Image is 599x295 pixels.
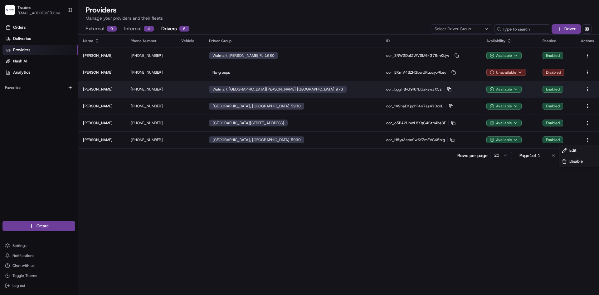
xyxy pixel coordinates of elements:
span: Log out [12,283,25,288]
div: Available [486,103,522,110]
span: Toggle Theme [12,273,37,278]
gu-sc-dial: Click to Connect 9092696375 [131,104,163,109]
div: Vehicle [181,38,199,43]
gu-sc-dial: Click to Connect 8134204139 [131,87,163,92]
gu-sc-dial: Click to Connect 7865809658 [131,53,163,58]
div: Available [486,120,522,126]
div: Name [83,38,121,43]
span: Chat with us! [12,263,35,268]
button: Drivers [161,24,189,34]
p: [PERSON_NAME] [83,87,113,92]
span: [EMAIL_ADDRESS][DOMAIN_NAME] [17,11,62,16]
span: Tradex [17,4,31,11]
div: Availability [486,38,533,43]
button: Driver [552,24,581,34]
span: Deliveries [13,36,31,42]
div: Disabled [543,69,564,76]
p: [PERSON_NAME] [83,120,113,125]
div: Enabled [543,136,563,143]
span: Knowledge Base [12,91,48,97]
p: cor_H8ys3ece9wSYZmFVC45big [386,137,476,142]
div: Actions [581,38,594,43]
input: Clear [16,40,103,47]
div: 0 [107,26,117,32]
button: External [85,24,117,34]
img: Tradex [5,5,15,15]
div: Page 1 of 1 [519,152,540,159]
p: Manage your providers and their fleets [85,15,592,21]
span: Orders [13,25,26,30]
div: No groups [209,69,233,76]
div: We're available if you need us! [21,66,79,71]
p: cor_f49haDKpghF4o7as4YBxoU [386,104,476,109]
p: cor_o5BA2UhwL8XqG4Czp4bs8F [386,120,476,125]
span: [GEOGRAPHIC_DATA], [GEOGRAPHIC_DATA] 5930 [212,137,301,142]
gu-sc-dial: Click to Connect 7868267199 [131,120,163,125]
div: Available [486,86,522,93]
div: 4 [144,26,154,32]
a: 💻API Documentation [50,88,103,99]
input: Type to search [494,24,550,34]
span: Walmart [GEOGRAPHIC_DATA][PERSON_NAME] [GEOGRAPHIC_DATA] 973 [212,87,343,92]
p: [PERSON_NAME] [83,53,113,58]
span: Settings [12,243,27,248]
div: 💻 [53,91,58,96]
span: [GEOGRAPHIC_DATA], [GEOGRAPHIC_DATA] 5930 [212,104,301,109]
gu-sc-dial: Click to Connect 7208824163 [131,137,163,142]
div: Enabled [543,103,563,110]
div: Phone Number [131,38,171,43]
span: Disable [569,159,583,164]
span: Edit [569,148,577,153]
p: cor_BXmV4SZHGbwURuocyoRLeu [386,70,476,75]
div: ID [386,38,476,43]
button: Start new chat [106,61,114,69]
button: Internal [124,24,154,34]
span: [GEOGRAPHIC_DATA][STREET_ADDRESS] [212,120,284,125]
span: Notifications [12,253,34,258]
div: Start new chat [21,60,102,66]
p: Rows per page [457,152,488,159]
div: Enabled [543,38,571,43]
h1: Providers [85,5,592,15]
a: Powered byPylon [44,106,75,111]
p: [PERSON_NAME] [83,137,113,142]
div: Unavailable [486,69,526,76]
img: 1736555255976-a54dd68f-1ca7-489b-9aae-adbdc363a1c4 [6,60,17,71]
span: API Documentation [59,91,100,97]
p: [PERSON_NAME] [83,104,113,109]
span: Create [37,223,49,229]
div: Enabled [543,120,563,126]
span: Pylon [62,106,75,111]
div: Favorites [2,83,75,93]
a: 📗Knowledge Base [4,88,50,99]
span: Providers [13,47,30,53]
span: Select Driver Group [435,26,471,32]
p: cor_ZRW2DofZWVSM6x379mKbjw [386,53,476,58]
div: Driver Group [209,38,377,43]
span: Nash AI [13,58,27,64]
div: Enabled [543,52,563,59]
p: [PERSON_NAME] [83,70,113,75]
div: 📗 [6,91,11,96]
gu-sc-dial: Click to Connect 7862694493 [131,70,163,75]
p: Welcome 👋 [6,25,114,35]
div: Enabled [543,86,563,93]
span: Analytics [13,70,30,75]
div: Available [486,136,522,143]
p: cor_LggfTtNG9f6NJQakswZX3Z [386,87,476,92]
img: Nash [6,6,19,19]
div: 6 [179,26,189,32]
span: Walmart [PERSON_NAME] FL 1680 [212,53,275,58]
div: Available [486,52,522,59]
